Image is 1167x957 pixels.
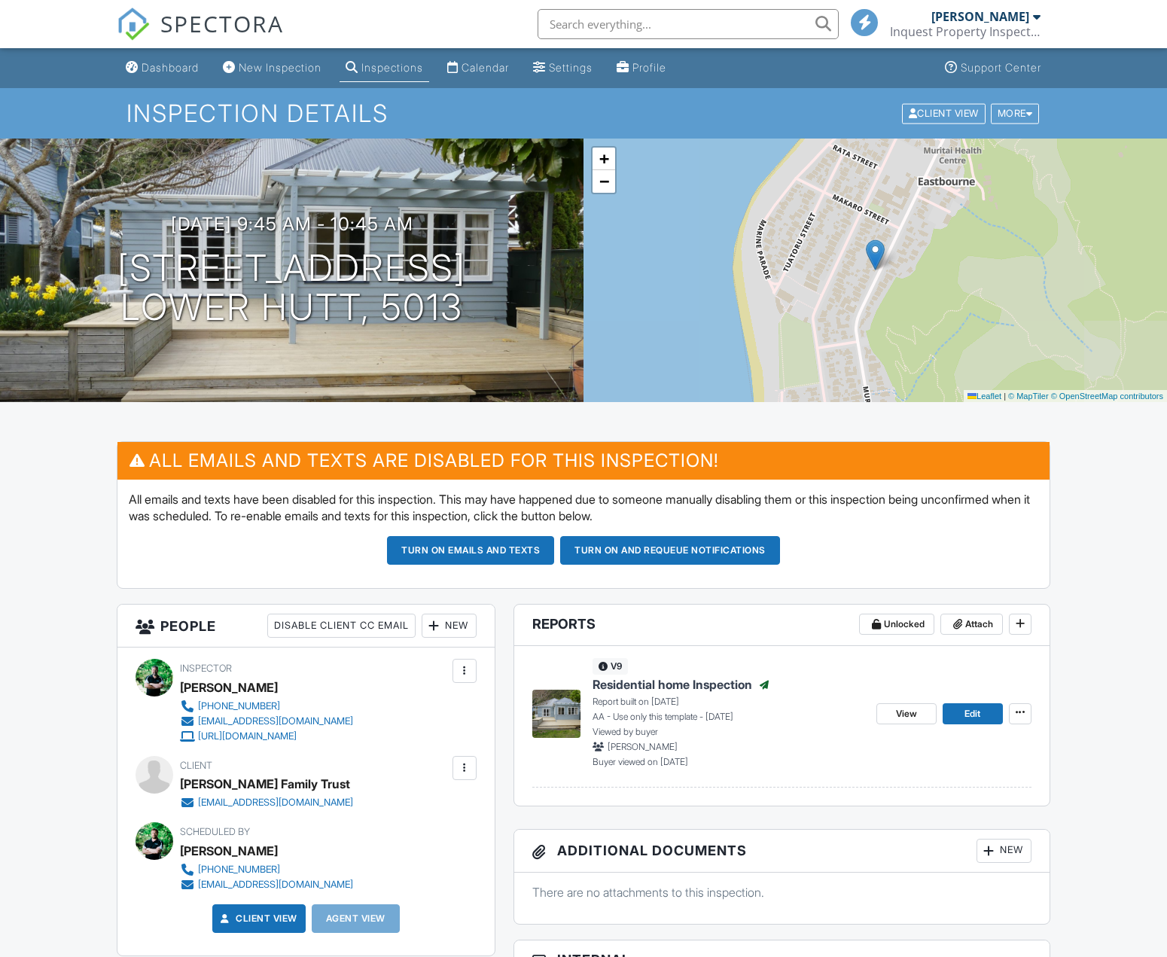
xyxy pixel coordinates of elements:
[593,148,615,170] a: Zoom in
[387,536,554,565] button: Turn on emails and texts
[160,8,284,39] span: SPECTORA
[171,214,413,234] h3: [DATE] 9:45 am - 10:45 am
[361,61,423,74] div: Inspections
[977,839,1031,863] div: New
[961,61,1041,74] div: Support Center
[538,9,839,39] input: Search everything...
[902,103,986,123] div: Client View
[441,54,515,82] a: Calendar
[1004,392,1006,401] span: |
[180,714,353,729] a: [EMAIL_ADDRESS][DOMAIN_NAME]
[632,61,666,74] div: Profile
[198,730,297,742] div: [URL][DOMAIN_NAME]
[126,100,1041,126] h1: Inspection Details
[931,9,1029,24] div: [PERSON_NAME]
[967,392,1001,401] a: Leaflet
[532,884,1031,901] p: There are no attachments to this inspection.
[422,614,477,638] div: New
[549,61,593,74] div: Settings
[239,61,321,74] div: New Inspection
[340,54,429,82] a: Inspections
[218,911,297,926] a: Client View
[939,54,1047,82] a: Support Center
[117,20,284,52] a: SPECTORA
[180,760,212,771] span: Client
[560,536,780,565] button: Turn on and Requeue Notifications
[462,61,509,74] div: Calendar
[599,172,609,190] span: −
[198,797,353,809] div: [EMAIL_ADDRESS][DOMAIN_NAME]
[180,862,353,877] a: [PHONE_NUMBER]
[1051,392,1163,401] a: © OpenStreetMap contributors
[120,54,205,82] a: Dashboard
[866,239,885,270] img: Marker
[180,729,353,744] a: [URL][DOMAIN_NAME]
[180,663,232,674] span: Inspector
[198,715,353,727] div: [EMAIL_ADDRESS][DOMAIN_NAME]
[180,773,350,795] div: [PERSON_NAME] Family Trust
[1008,392,1049,401] a: © MapTiler
[117,442,1050,479] h3: All emails and texts are disabled for this inspection!
[129,491,1038,525] p: All emails and texts have been disabled for this inspection. This may have happened due to someon...
[599,149,609,168] span: +
[180,676,278,699] div: [PERSON_NAME]
[991,103,1040,123] div: More
[527,54,599,82] a: Settings
[900,107,989,118] a: Client View
[198,879,353,891] div: [EMAIL_ADDRESS][DOMAIN_NAME]
[198,864,280,876] div: [PHONE_NUMBER]
[180,826,250,837] span: Scheduled By
[217,54,328,82] a: New Inspection
[198,700,280,712] div: [PHONE_NUMBER]
[117,605,495,648] h3: People
[180,699,353,714] a: [PHONE_NUMBER]
[180,840,278,862] div: [PERSON_NAME]
[142,61,199,74] div: Dashboard
[890,24,1041,39] div: Inquest Property Inspections
[611,54,672,82] a: Profile
[267,614,416,638] div: Disable Client CC Email
[117,8,150,41] img: The Best Home Inspection Software - Spectora
[593,170,615,193] a: Zoom out
[180,795,353,810] a: [EMAIL_ADDRESS][DOMAIN_NAME]
[514,830,1050,873] h3: Additional Documents
[180,877,353,892] a: [EMAIL_ADDRESS][DOMAIN_NAME]
[117,248,466,328] h1: [STREET_ADDRESS] Lower Hutt, 5013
